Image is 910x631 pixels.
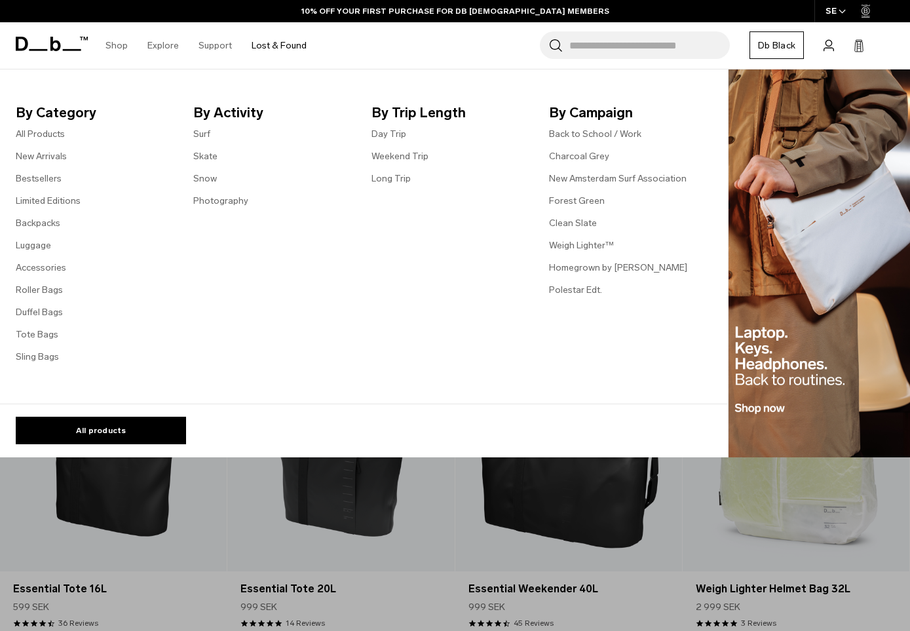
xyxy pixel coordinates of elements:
[371,127,406,141] a: Day Trip
[16,127,65,141] a: All Products
[749,31,804,59] a: Db Black
[16,261,66,275] a: Accessories
[16,239,51,252] a: Luggage
[147,22,179,69] a: Explore
[371,102,528,123] span: By Trip Length
[96,22,316,69] nav: Main Navigation
[16,283,63,297] a: Roller Bags
[549,102,706,123] span: By Campaign
[193,172,217,185] a: Snow
[16,216,60,230] a: Backpacks
[16,417,186,444] a: All products
[549,127,641,141] a: Back to School / Work
[549,283,602,297] a: Polestar Edt.
[549,172,687,185] a: New Amsterdam Surf Association
[549,216,597,230] a: Clean Slate
[199,22,232,69] a: Support
[16,194,81,208] a: Limited Editions
[371,172,411,185] a: Long Trip
[105,22,128,69] a: Shop
[549,261,687,275] a: Homegrown by [PERSON_NAME]
[549,149,609,163] a: Charcoal Grey
[16,102,172,123] span: By Category
[301,5,609,17] a: 10% OFF YOUR FIRST PURCHASE FOR DB [DEMOGRAPHIC_DATA] MEMBERS
[193,127,210,141] a: Surf
[193,149,218,163] a: Skate
[16,305,63,319] a: Duffel Bags
[549,239,614,252] a: Weigh Lighter™
[16,350,59,364] a: Sling Bags
[193,102,350,123] span: By Activity
[549,194,605,208] a: Forest Green
[371,149,428,163] a: Weekend Trip
[193,194,248,208] a: Photography
[16,149,67,163] a: New Arrivals
[252,22,307,69] a: Lost & Found
[729,69,910,458] img: Db
[16,328,58,341] a: Tote Bags
[16,172,62,185] a: Bestsellers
